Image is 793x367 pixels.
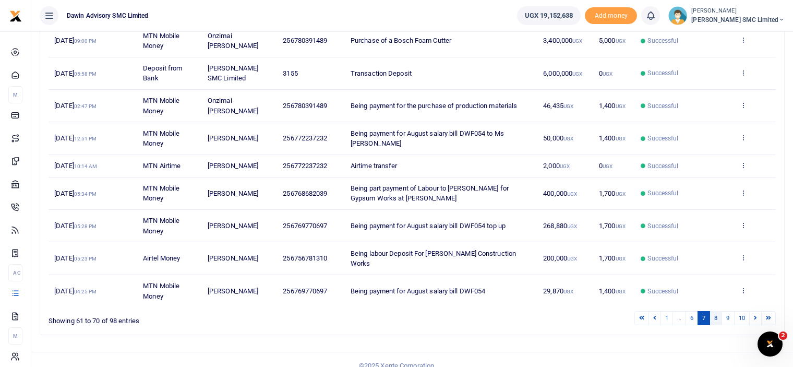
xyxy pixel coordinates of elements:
span: Deposit from Bank [143,64,182,82]
span: Being payment for August salary bill DWF054 top up [351,222,506,230]
span: [PERSON_NAME] [208,190,258,197]
span: [DATE] [54,102,97,110]
span: [PERSON_NAME] [208,162,258,170]
span: 5,000 [599,37,626,44]
span: 1,700 [599,190,626,197]
span: Successful [647,161,678,171]
span: Successful [647,134,678,143]
span: 200,000 [543,254,577,262]
small: 09:00 PM [74,38,97,44]
small: UGX [560,163,570,169]
small: UGX [603,163,612,169]
span: [DATE] [54,37,97,44]
span: 1,400 [599,287,626,295]
span: Being part payment of Labour to [PERSON_NAME] for Gypsum Works at [PERSON_NAME] [351,184,509,203]
span: Airtel Money [143,254,180,262]
span: [DATE] [54,162,97,170]
small: UGX [616,256,626,262]
small: UGX [567,223,577,229]
a: 1 [660,311,673,325]
span: Being labour Deposit For [PERSON_NAME] Construction Works [351,250,516,268]
span: Transaction Deposit [351,69,412,77]
span: Successful [647,287,678,296]
span: [DATE] [54,287,97,295]
small: UGX [572,71,582,77]
span: MTN Mobile Money [143,217,179,235]
li: M [8,86,22,103]
small: UGX [563,136,573,141]
span: 1,400 [599,134,626,142]
small: 05:58 PM [74,71,97,77]
span: Successful [647,221,678,231]
span: [PERSON_NAME] SMC Limited [208,64,258,82]
img: profile-user [668,6,687,25]
iframe: Intercom live chat [758,332,783,357]
span: 256780391489 [283,37,327,44]
small: UGX [616,223,626,229]
small: 05:34 PM [74,191,97,197]
span: Dawin Advisory SMC Limited [63,11,153,20]
small: 02:47 PM [74,103,97,109]
span: Successful [647,36,678,45]
a: profile-user [PERSON_NAME] [PERSON_NAME] SMC Limited [668,6,785,25]
span: 0 [599,69,612,77]
small: 04:25 PM [74,289,97,294]
small: UGX [572,38,582,44]
span: Successful [647,254,678,263]
a: 7 [698,311,710,325]
span: [DATE] [54,69,97,77]
span: 3155 [283,69,297,77]
span: 256756781310 [283,254,327,262]
a: 9 [722,311,734,325]
span: MTN Mobile Money [143,282,179,300]
span: [DATE] [54,254,97,262]
li: Ac [8,264,22,281]
span: Add money [585,7,637,25]
span: MTN Mobile Money [143,184,179,203]
small: UGX [616,191,626,197]
span: 400,000 [543,190,577,197]
li: Wallet ballance [513,6,585,25]
li: Toup your wallet [585,7,637,25]
span: 50,000 [543,134,573,142]
small: 10:14 AM [74,163,98,169]
span: 0 [599,162,612,170]
a: 10 [734,311,750,325]
span: 2,000 [543,162,570,170]
span: Airtime transfer [351,162,398,170]
li: M [8,327,22,345]
span: 3,400,000 [543,37,582,44]
span: 6,000,000 [543,69,582,77]
span: 256780391489 [283,102,327,110]
span: Onzimai [PERSON_NAME] [208,97,258,115]
small: UGX [616,289,626,294]
span: 2 [779,332,787,340]
span: [DATE] [54,190,97,197]
span: [PERSON_NAME] [208,222,258,230]
span: 46,435 [543,102,573,110]
span: [DATE] [54,222,97,230]
span: Being payment for August salary bill DWF054 to Ms [PERSON_NAME] [351,129,504,148]
small: 05:28 PM [74,223,97,229]
a: 6 [686,311,698,325]
a: UGX 19,152,638 [517,6,581,25]
span: 256768682039 [283,190,327,197]
small: 05:23 PM [74,256,97,262]
span: Successful [647,188,678,198]
a: logo-small logo-large logo-large [9,11,22,19]
img: logo-small [9,10,22,22]
small: UGX [563,289,573,294]
small: UGX [616,136,626,141]
span: MTN Airtime [143,162,181,170]
span: 256772237232 [283,134,327,142]
span: MTN Mobile Money [143,97,179,115]
span: 1,400 [599,102,626,110]
span: UGX 19,152,638 [525,10,573,21]
span: Being payment for August salary bill DWF054 [351,287,485,295]
span: [PERSON_NAME] [208,254,258,262]
div: Showing 61 to 70 of 98 entries [49,310,347,326]
small: UGX [567,191,577,197]
span: [PERSON_NAME] [208,134,258,142]
span: 256769770697 [283,287,327,295]
span: 1,700 [599,222,626,230]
